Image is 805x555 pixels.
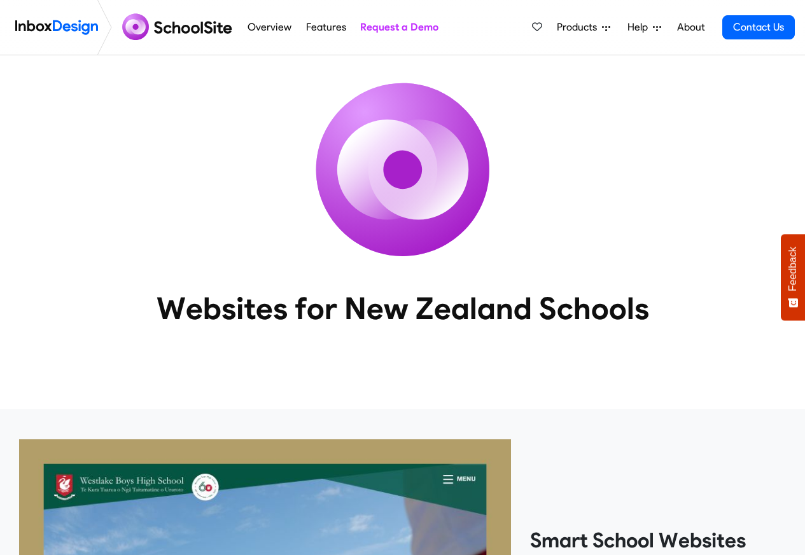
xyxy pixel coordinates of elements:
[101,289,705,327] heading: Websites for New Zealand Schools
[622,15,666,40] a: Help
[356,15,442,40] a: Request a Demo
[627,20,653,35] span: Help
[781,234,805,320] button: Feedback - Show survey
[552,15,615,40] a: Products
[787,247,799,291] span: Feedback
[244,15,295,40] a: Overview
[288,55,517,284] img: icon_schoolsite.svg
[530,528,786,553] heading: Smart School Websites
[302,15,349,40] a: Features
[722,15,795,39] a: Contact Us
[673,15,708,40] a: About
[557,20,602,35] span: Products
[117,12,241,43] img: schoolsite logo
